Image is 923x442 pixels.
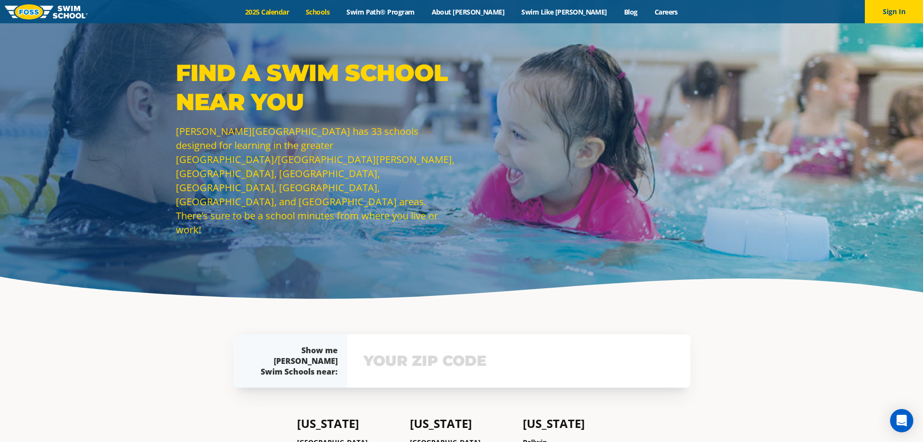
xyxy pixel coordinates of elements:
a: Schools [297,7,338,16]
h4: [US_STATE] [410,417,513,430]
p: Find a Swim School Near You [176,58,457,116]
div: Open Intercom Messenger [890,409,913,432]
h4: [US_STATE] [523,417,626,430]
a: Swim Path® Program [338,7,423,16]
h4: [US_STATE] [297,417,400,430]
a: Blog [615,7,646,16]
p: [PERSON_NAME][GEOGRAPHIC_DATA] has 33 schools designed for learning in the greater [GEOGRAPHIC_DA... [176,124,457,237]
img: FOSS Swim School Logo [5,4,88,19]
a: Swim Like [PERSON_NAME] [513,7,616,16]
input: YOUR ZIP CODE [361,347,677,375]
a: Careers [646,7,686,16]
a: About [PERSON_NAME] [423,7,513,16]
a: 2025 Calendar [237,7,297,16]
div: Show me [PERSON_NAME] Swim Schools near: [252,345,338,377]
